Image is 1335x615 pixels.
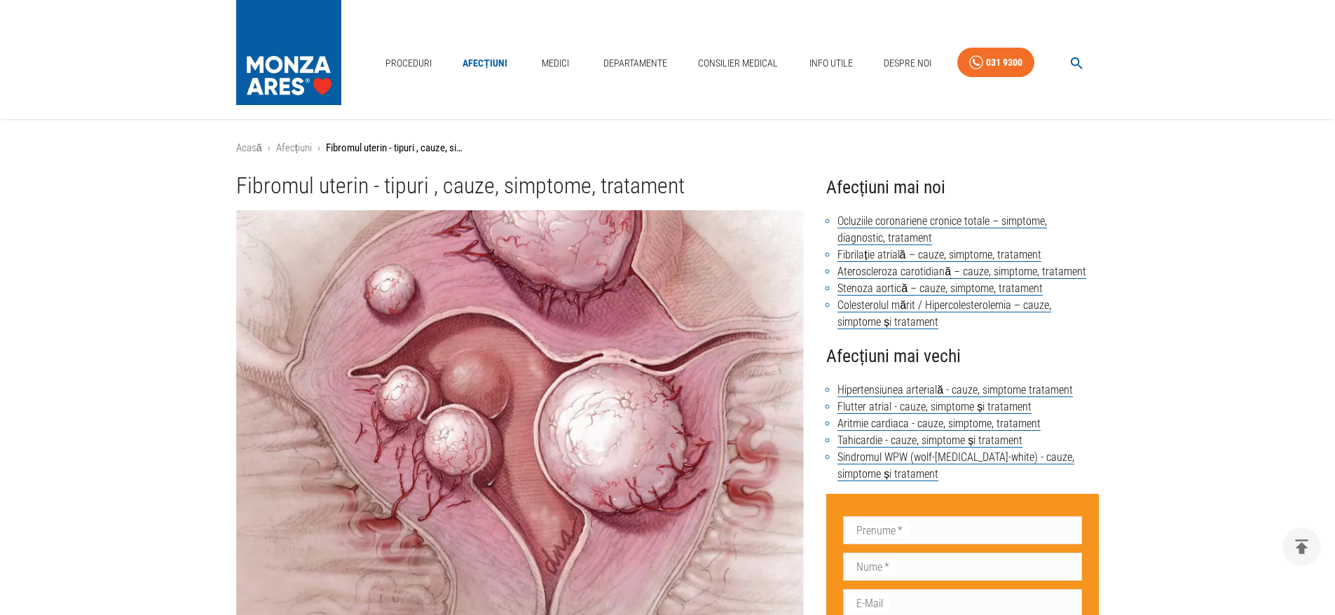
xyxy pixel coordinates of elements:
[236,173,805,199] h1: Fibromul uterin - tipuri , cauze, simptome, tratament
[837,450,1074,481] a: Sindromul WPW (wolf-[MEDICAL_DATA]-white) - cauze, simptome și tratament
[826,173,1099,202] h4: Afecțiuni mai noi
[533,49,577,78] a: Medici
[957,48,1034,78] a: 031 9300
[826,342,1099,371] h4: Afecțiuni mai vechi
[598,49,673,78] a: Departamente
[236,141,262,154] a: Acasă
[692,49,783,78] a: Consilier Medical
[380,49,437,78] a: Proceduri
[317,140,320,156] li: ›
[457,49,513,78] a: Afecțiuni
[268,140,271,156] li: ›
[837,417,1041,431] a: Aritmie cardiaca - cauze, simptome, tratament
[837,434,1022,448] a: Tahicardie - cauze, simptome și tratament
[986,54,1022,71] div: 031 9300
[837,214,1047,245] a: Ocluziile coronariene cronice totale – simptome, diagnostic, tratament
[276,141,312,154] a: Afecțiuni
[837,248,1041,262] a: Fibrilație atrială – cauze, simptome, tratament
[804,49,858,78] a: Info Utile
[837,400,1032,414] a: Flutter atrial - cauze, simptome și tratament
[1282,527,1321,566] button: delete
[837,282,1043,296] a: Stenoza aortică – cauze, simptome, tratament
[837,383,1073,397] a: Hipertensiunea arterială - cauze, simptome tratament
[326,140,466,156] p: Fibromul uterin - tipuri , cauze, simptome, tratament
[878,49,937,78] a: Despre Noi
[837,298,1051,329] a: Colesterolul mărit / Hipercolesterolemia – cauze, simptome și tratament
[837,265,1086,279] a: Ateroscleroza carotidiană – cauze, simptome, tratament
[236,140,1100,156] nav: breadcrumb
